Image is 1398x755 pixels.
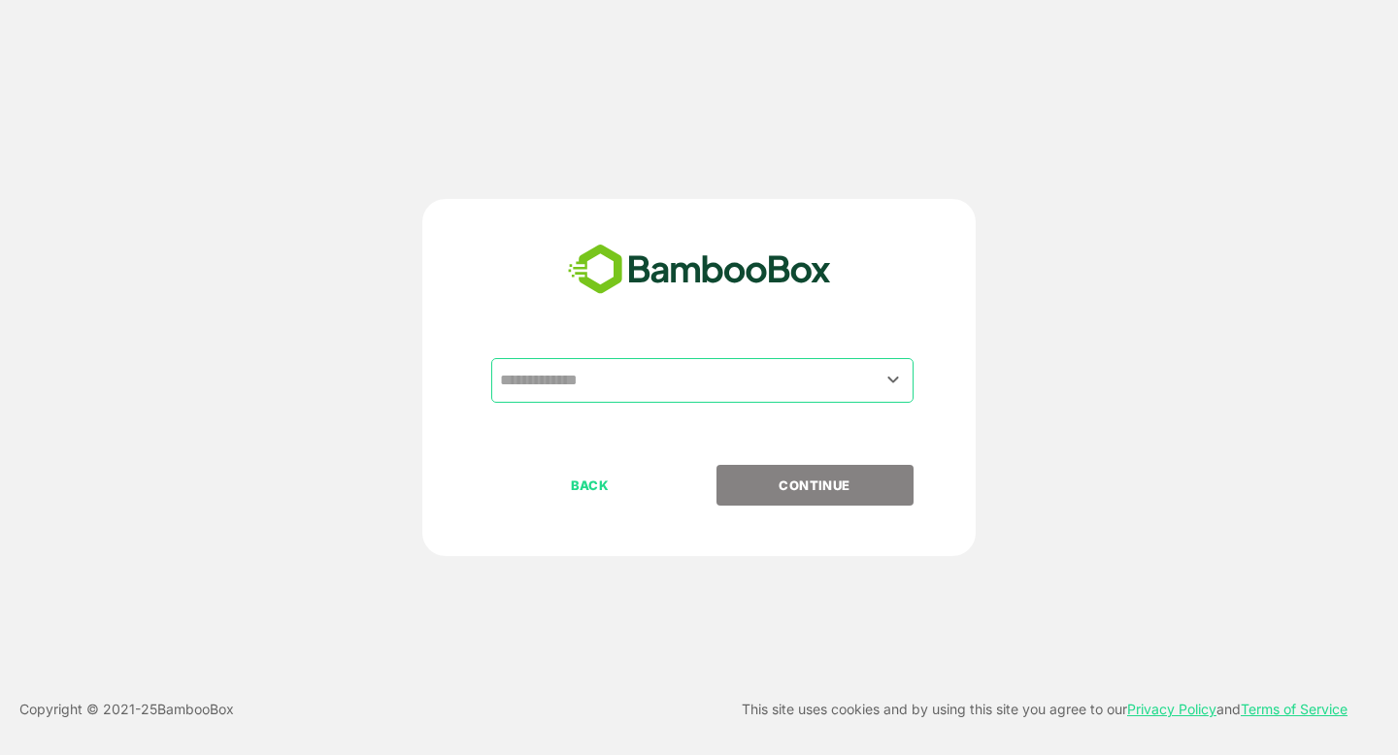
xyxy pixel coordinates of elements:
[493,475,687,496] p: BACK
[557,238,842,302] img: bamboobox
[1127,701,1216,717] a: Privacy Policy
[716,465,914,506] button: CONTINUE
[742,698,1348,721] p: This site uses cookies and by using this site you agree to our and
[881,367,907,393] button: Open
[717,475,912,496] p: CONTINUE
[1241,701,1348,717] a: Terms of Service
[491,465,688,506] button: BACK
[19,698,234,721] p: Copyright © 2021- 25 BambooBox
